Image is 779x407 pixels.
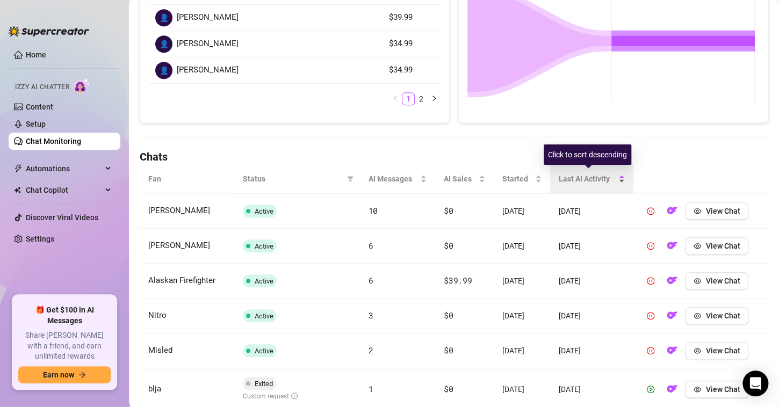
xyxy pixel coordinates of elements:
td: [DATE] [550,333,634,368]
a: Chat Monitoring [26,137,81,146]
div: 👤 [155,35,172,53]
button: View Chat [685,307,748,324]
button: Earn nowarrow-right [18,366,111,383]
span: View Chat [705,346,740,355]
button: View Chat [685,272,748,289]
a: OF [663,387,681,396]
span: play-circle [647,386,654,393]
img: AI Chatter [74,78,90,93]
button: View Chat [685,342,748,359]
span: Active [255,312,273,320]
span: Status [243,173,343,185]
div: 👤 [155,62,172,79]
span: eye [694,347,701,354]
span: eye [694,277,701,285]
span: arrow-right [78,371,86,379]
div: Click to sort descending [544,144,631,165]
span: [PERSON_NAME] [177,38,239,50]
a: Home [26,50,46,59]
span: 3 [369,310,373,321]
button: OF [663,237,681,255]
span: filter [345,171,356,187]
span: Alaskan Firefighter [148,275,215,285]
th: Started [494,164,550,194]
article: $39.99 [388,11,434,24]
span: pause-circle [647,277,654,285]
th: Fan [140,164,234,194]
img: Chat Copilot [14,186,21,194]
span: Active [255,277,273,285]
td: [DATE] [550,194,634,229]
h4: Chats [140,149,768,164]
td: [DATE] [494,333,550,368]
span: Earn now [43,370,74,379]
span: info-circle [291,393,298,399]
a: Content [26,103,53,111]
button: right [428,92,441,105]
span: 1 [369,383,373,394]
span: AI Sales [444,173,477,185]
span: [PERSON_NAME] [177,11,239,24]
a: Setup [26,120,46,128]
span: Active [255,347,273,355]
span: pause-circle [647,312,654,319]
th: AI Messages [360,164,436,194]
span: $0 [444,205,453,216]
li: Previous Page [389,92,402,105]
span: $0 [444,345,453,355]
img: OF [667,205,677,216]
td: [DATE] [494,264,550,299]
span: Automations [26,160,102,177]
span: AI Messages [369,173,419,185]
span: eye [694,207,701,215]
span: pause-circle [647,242,654,250]
span: $0 [444,310,453,321]
td: [DATE] [550,264,634,299]
span: [PERSON_NAME] [148,241,210,250]
a: Settings [26,235,54,243]
span: Chat Copilot [26,181,102,199]
span: pause-circle [647,207,654,215]
button: View Chat [685,202,748,220]
img: OF [667,383,677,394]
th: Last AI Activity [550,164,634,194]
span: 2 [369,345,373,355]
span: pause-circle [647,347,654,354]
a: OF [663,314,681,322]
span: $0 [444,383,453,394]
span: Exited [255,380,273,388]
div: Open Intercom Messenger [742,370,768,396]
a: OF [663,348,681,357]
span: Active [255,207,273,215]
li: 1 [402,92,415,105]
span: 6 [369,275,373,286]
td: [DATE] [550,299,634,333]
a: OF [663,244,681,252]
td: [DATE] [550,229,634,264]
img: logo-BBDzfeDw.svg [9,26,89,37]
span: Share [PERSON_NAME] with a friend, and earn unlimited rewards [18,330,111,362]
button: OF [663,342,681,359]
a: 2 [415,93,427,105]
span: left [392,95,399,101]
td: [DATE] [494,299,550,333]
div: 👤 [155,9,172,26]
li: 2 [415,92,428,105]
td: [DATE] [494,194,550,229]
span: right [431,95,437,101]
button: OF [663,202,681,220]
a: 1 [402,93,414,105]
span: [PERSON_NAME] [148,206,210,215]
a: Discover Viral Videos [26,213,98,222]
button: View Chat [685,381,748,398]
img: OF [667,275,677,286]
span: [PERSON_NAME] [177,64,239,77]
button: left [389,92,402,105]
span: Custom request [243,393,298,400]
button: OF [663,307,681,324]
img: OF [667,345,677,355]
span: View Chat [705,311,740,320]
span: thunderbolt [14,164,23,173]
td: [DATE] [494,229,550,264]
span: View Chat [705,207,740,215]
